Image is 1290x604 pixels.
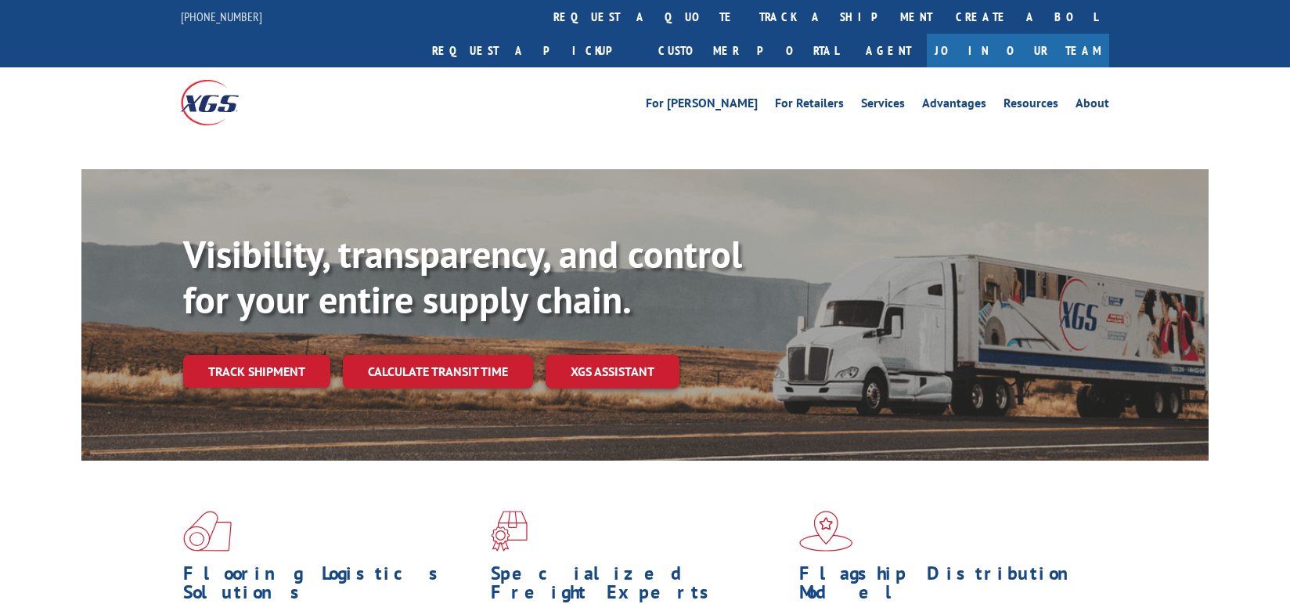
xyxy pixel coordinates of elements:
[181,9,262,24] a: [PHONE_NUMBER]
[927,34,1109,67] a: Join Our Team
[850,34,927,67] a: Agent
[922,97,986,114] a: Advantages
[1004,97,1058,114] a: Resources
[861,97,905,114] a: Services
[343,355,533,389] a: Calculate transit time
[183,355,330,388] a: Track shipment
[420,34,647,67] a: Request a pickup
[799,511,853,552] img: xgs-icon-flagship-distribution-model-red
[646,97,758,114] a: For [PERSON_NAME]
[647,34,850,67] a: Customer Portal
[775,97,844,114] a: For Retailers
[1076,97,1109,114] a: About
[491,511,528,552] img: xgs-icon-focused-on-flooring-red
[546,355,679,389] a: XGS ASSISTANT
[183,230,742,324] b: Visibility, transparency, and control for your entire supply chain.
[183,511,232,552] img: xgs-icon-total-supply-chain-intelligence-red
